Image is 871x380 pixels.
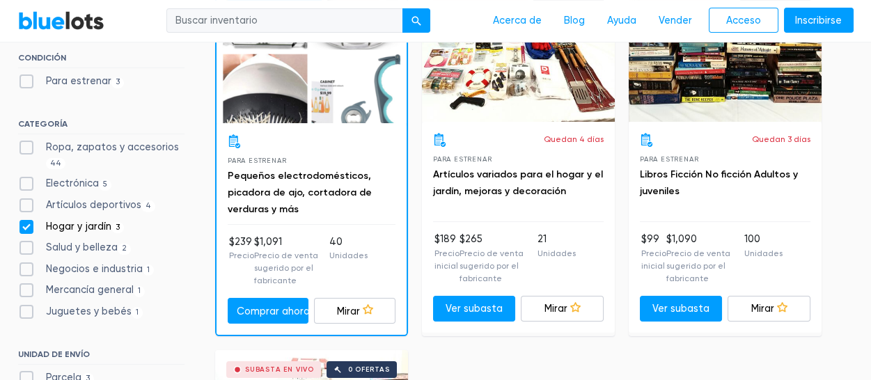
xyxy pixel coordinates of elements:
[709,8,778,33] a: Acceso
[314,298,395,324] a: Mirar
[46,263,143,275] font: Negocios e industria
[659,15,692,26] font: Vender
[122,244,127,253] font: 2
[652,303,709,315] font: Ver subasta
[537,233,547,245] font: 21
[46,141,179,153] font: Ropa, zapatos y accesorios
[138,286,141,295] font: 1
[744,233,760,245] font: 100
[18,349,90,359] font: UNIDAD DE ENVÍO
[103,180,107,189] font: 5
[744,248,783,258] font: Unidades
[795,15,842,26] font: Inscribirse
[116,223,120,232] font: 3
[433,168,603,197] a: Artículos variados para el hogar y el jardín, mejoras y decoración
[337,305,360,317] font: Mirar
[433,296,516,322] a: Ver subasta
[553,8,596,34] a: Blog
[18,119,68,129] font: CATEGORÍA
[18,53,66,63] font: CONDICIÓN
[641,233,659,245] font: $99
[752,134,810,144] font: Quedan 3 días
[482,8,553,34] a: Acerca de
[229,236,252,248] font: $239
[446,303,503,315] font: Ver subasta
[46,75,111,87] font: Para estrenar
[147,265,150,274] font: 1
[329,236,343,248] font: 40
[329,251,368,260] font: Unidades
[348,365,390,374] font: 0 ofertas
[46,177,99,189] font: Electrónica
[254,251,318,285] font: Precio de venta sugerido por el fabricante
[434,233,456,245] font: $189
[666,248,730,283] font: Precio de venta sugerido por el fabricante
[166,8,403,33] input: Buscar inventario
[607,15,636,26] font: Ayuda
[784,8,854,33] a: Inscribirse
[751,303,774,315] font: Mirar
[46,242,118,253] font: Salud y belleza
[228,157,286,164] font: Para estrenar
[116,77,120,86] font: 3
[640,168,798,197] a: Libros Ficción No ficción Adultos y juveniles
[228,298,309,324] a: Comprar ahora
[254,236,282,248] font: $1,091
[229,251,254,260] font: Precio
[46,306,132,317] font: Juguetes y bebés
[564,15,585,26] font: Blog
[146,201,151,210] font: 4
[460,233,482,245] font: $265
[228,170,372,215] a: Pequeños electrodomésticos, picadora de ajo, cortadora de verduras y más
[666,233,697,245] font: $1,090
[433,155,492,163] font: Para estrenar
[726,15,761,26] font: Acceso
[640,155,698,163] font: Para estrenar
[136,308,139,317] font: 1
[641,248,666,271] font: Precio inicial
[544,134,604,144] font: Quedan 4 días
[46,199,141,211] font: Artículos deportivos
[537,248,576,258] font: Unidades
[50,159,61,168] font: 44
[46,221,111,232] font: Hogar y jardín
[728,296,810,322] a: Mirar
[521,296,604,322] a: Mirar
[434,248,460,271] font: Precio inicial
[544,303,567,315] font: Mirar
[596,8,648,34] a: Ayuda
[245,365,314,374] font: Subasta en vivo
[460,248,524,283] font: Precio de venta sugerido por el fabricante
[640,296,723,322] a: Ver subasta
[237,305,310,317] font: Comprar ahora
[493,15,542,26] font: Acerca de
[46,284,134,296] font: Mercancía general
[648,8,703,34] a: Vender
